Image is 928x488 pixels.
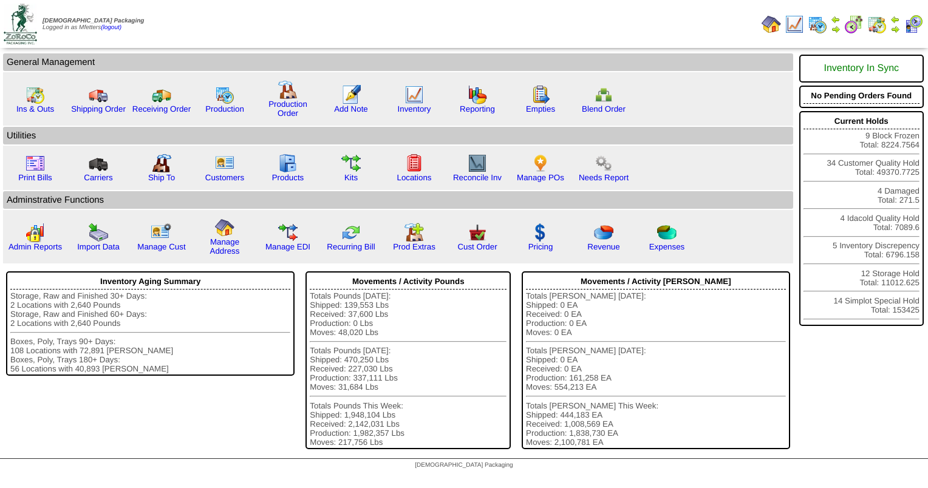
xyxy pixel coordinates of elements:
a: Expenses [649,242,685,251]
a: Inventory [398,104,431,114]
div: Movements / Activity [PERSON_NAME] [526,274,785,290]
img: arrowright.gif [890,24,900,34]
img: calendarcustomer.gif [904,15,923,34]
img: dollar.gif [531,223,550,242]
a: Customers [205,173,244,182]
img: graph.gif [468,85,487,104]
img: calendarprod.gif [215,85,234,104]
img: import.gif [89,223,108,242]
div: Storage, Raw and Finished 30+ Days: 2 Locations with 2,640 Pounds Storage, Raw and Finished 60+ D... [10,291,290,373]
img: calendarblend.gif [844,15,864,34]
img: arrowleft.gif [831,15,841,24]
img: line_graph2.gif [468,154,487,173]
img: factory.gif [278,80,298,100]
a: Admin Reports [9,242,62,251]
img: cabinet.gif [278,154,298,173]
a: Locations [397,173,431,182]
img: reconcile.gif [341,223,361,242]
img: truck3.gif [89,154,108,173]
a: Print Bills [18,173,52,182]
img: graph2.png [26,223,45,242]
img: managecust.png [151,223,173,242]
a: Manage Cust [137,242,185,251]
a: Kits [344,173,358,182]
img: workorder.gif [531,85,550,104]
a: Cust Order [457,242,497,251]
div: Inventory In Sync [803,57,919,80]
img: workflow.png [594,154,613,173]
a: Pricing [528,242,553,251]
a: Production [205,104,244,114]
a: Receiving Order [132,104,191,114]
img: line_graph.gif [785,15,804,34]
div: Totals [PERSON_NAME] [DATE]: Shipped: 0 EA Received: 0 EA Production: 0 EA Moves: 0 EA Totals [PE... [526,291,785,447]
img: truck2.gif [152,85,171,104]
img: calendarinout.gif [26,85,45,104]
a: (logout) [101,24,121,31]
img: edi.gif [278,223,298,242]
a: Add Note [334,104,368,114]
img: line_graph.gif [404,85,424,104]
img: locations.gif [404,154,424,173]
a: Manage Address [210,237,240,256]
td: Adminstrative Functions [3,191,793,209]
div: Movements / Activity Pounds [310,274,507,290]
img: cust_order.png [468,223,487,242]
img: customers.gif [215,154,234,173]
div: 9 Block Frozen Total: 8224.7564 34 Customer Quality Hold Total: 49370.7725 4 Damaged Total: 271.5... [799,111,924,326]
img: workflow.gif [341,154,361,173]
img: orders.gif [341,85,361,104]
div: Inventory Aging Summary [10,274,290,290]
img: pie_chart2.png [657,223,677,242]
a: Shipping Order [71,104,126,114]
a: Manage EDI [265,242,310,251]
img: pie_chart.png [594,223,613,242]
img: po.png [531,154,550,173]
a: Carriers [84,173,112,182]
a: Revenue [587,242,619,251]
div: No Pending Orders Found [803,88,919,104]
a: Reconcile Inv [453,173,502,182]
a: Production Order [268,100,307,118]
a: Reporting [460,104,495,114]
a: Recurring Bill [327,242,375,251]
a: Products [272,173,304,182]
img: home.gif [215,218,234,237]
img: invoice2.gif [26,154,45,173]
img: network.png [594,85,613,104]
img: zoroco-logo-small.webp [4,4,37,44]
a: Ship To [148,173,175,182]
img: home.gif [762,15,781,34]
div: Totals Pounds [DATE]: Shipped: 139,553 Lbs Received: 37,600 Lbs Production: 0 Lbs Moves: 48,020 L... [310,291,507,447]
a: Blend Order [582,104,626,114]
a: Import Data [77,242,120,251]
a: Needs Report [579,173,629,182]
td: Utilities [3,127,793,144]
a: Ins & Outs [16,104,54,114]
td: General Management [3,53,793,71]
div: Current Holds [803,114,919,129]
a: Prod Extras [393,242,435,251]
a: Manage POs [517,173,564,182]
img: calendarinout.gif [867,15,887,34]
span: [DEMOGRAPHIC_DATA] Packaging [43,18,144,24]
img: truck.gif [89,85,108,104]
img: calendarprod.gif [808,15,827,34]
img: arrowleft.gif [890,15,900,24]
span: Logged in as Mfetters [43,18,144,31]
img: prodextras.gif [404,223,424,242]
a: Empties [526,104,555,114]
img: arrowright.gif [831,24,841,34]
span: [DEMOGRAPHIC_DATA] Packaging [415,462,513,469]
img: factory2.gif [152,154,171,173]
